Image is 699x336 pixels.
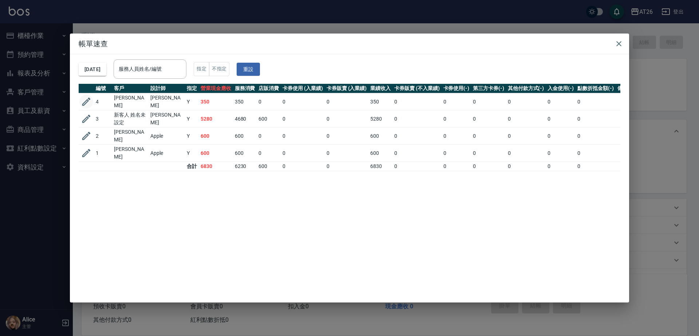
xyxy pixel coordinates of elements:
td: 1 [94,145,112,162]
td: Y [185,110,199,128]
td: 600 [233,128,257,145]
th: 客戶 [112,84,149,93]
td: 0 [546,128,576,145]
td: 4680 [233,110,257,128]
td: 5280 [368,110,392,128]
button: 指定 [194,62,209,76]
td: 600 [257,162,281,171]
th: 第三方卡券(-) [471,84,506,93]
td: 新客人 姓名未設定 [112,110,149,128]
td: 0 [576,128,616,145]
td: 3 [94,110,112,128]
th: 店販消費 [257,84,281,93]
th: 服務消費 [233,84,257,93]
h2: 帳單速查 [70,34,629,54]
td: 600 [368,145,392,162]
td: 0 [392,162,441,171]
th: 卡券販賣 (入業績) [325,84,369,93]
td: Y [185,128,199,145]
td: [PERSON_NAME] [112,128,149,145]
td: 0 [471,128,506,145]
td: 0 [392,93,441,110]
td: 0 [576,162,616,171]
td: 合計 [185,162,199,171]
td: 0 [281,128,325,145]
th: 營業現金應收 [199,84,233,93]
td: 0 [325,162,369,171]
td: 0 [471,162,506,171]
td: 0 [546,110,576,128]
td: 0 [506,162,546,171]
td: 0 [506,110,546,128]
td: 0 [257,128,281,145]
td: 600 [257,110,281,128]
td: 0 [257,93,281,110]
td: 0 [281,110,325,128]
td: 0 [281,145,325,162]
td: [PERSON_NAME] [112,93,149,110]
td: 0 [546,93,576,110]
td: 600 [199,145,233,162]
td: 350 [233,93,257,110]
button: 重設 [237,63,260,76]
td: 4 [94,93,112,110]
td: 600 [233,145,257,162]
th: 入金使用(-) [546,84,576,93]
th: 業績收入 [368,84,392,93]
td: 0 [257,145,281,162]
td: [PERSON_NAME] [149,110,185,128]
td: 0 [471,93,506,110]
td: 0 [546,162,576,171]
td: 0 [392,110,441,128]
td: 0 [325,128,369,145]
td: 0 [442,162,471,171]
th: 點數折抵金額(-) [576,84,616,93]
td: 0 [506,128,546,145]
th: 卡券販賣 (不入業績) [392,84,441,93]
td: Y [185,93,199,110]
td: 0 [506,145,546,162]
td: 0 [442,93,471,110]
td: 0 [546,145,576,162]
td: 0 [325,110,369,128]
td: 6830 [199,162,233,171]
td: 0 [325,145,369,162]
th: 卡券使用 (入業績) [281,84,325,93]
td: 0 [576,145,616,162]
th: 指定 [185,84,199,93]
td: 5280 [199,110,233,128]
td: 0 [576,93,616,110]
td: 0 [442,145,471,162]
td: Y [185,145,199,162]
td: 0 [392,145,441,162]
td: 0 [281,162,325,171]
td: 0 [281,93,325,110]
td: 350 [199,93,233,110]
td: 0 [392,128,441,145]
th: 備註 [616,84,629,93]
td: 0 [442,110,471,128]
button: [DATE] [79,63,106,76]
td: 0 [442,128,471,145]
td: [PERSON_NAME] [112,145,149,162]
td: [PERSON_NAME] [149,93,185,110]
td: 6830 [368,162,392,171]
td: 0 [576,110,616,128]
th: 設計師 [149,84,185,93]
td: 0 [471,110,506,128]
th: 其他付款方式(-) [506,84,546,93]
td: 2 [94,128,112,145]
th: 編號 [94,84,112,93]
td: 6230 [233,162,257,171]
td: Apple [149,128,185,145]
button: 不指定 [209,62,229,76]
td: 0 [325,93,369,110]
td: 0 [506,93,546,110]
td: 600 [199,128,233,145]
td: 350 [368,93,392,110]
td: 0 [471,145,506,162]
td: Apple [149,145,185,162]
td: 600 [368,128,392,145]
th: 卡券使用(-) [442,84,471,93]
